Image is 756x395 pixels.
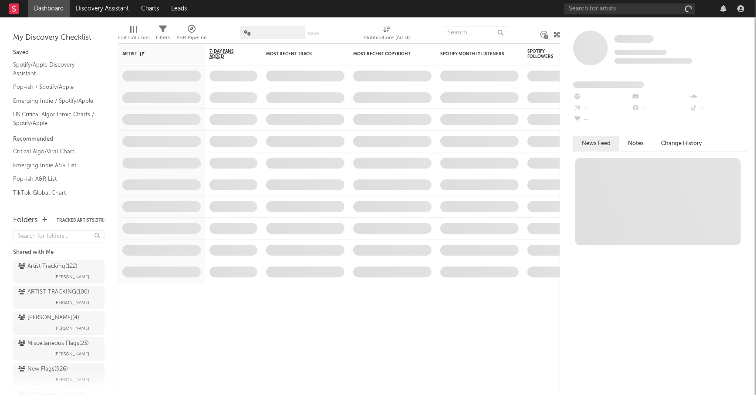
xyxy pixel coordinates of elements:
[13,110,96,128] a: US Critical Algorithmic Charts / Spotify/Apple
[13,260,105,284] a: Artist Tracking(122)[PERSON_NAME]
[54,375,89,385] span: [PERSON_NAME]
[13,47,105,58] div: Saved
[689,91,747,103] div: --
[527,49,558,59] div: Spotify Followers
[614,58,692,64] span: 0 fans last week
[614,35,654,44] a: Some Artist
[689,103,747,114] div: --
[614,35,654,43] span: Some Artist
[573,114,631,125] div: --
[13,215,38,226] div: Folders
[13,161,96,170] a: Emerging Indie A&R List
[18,313,79,323] div: [PERSON_NAME] ( 4 )
[266,51,331,57] div: Most Recent Track
[13,230,105,243] input: Search for folders...
[209,49,244,59] span: 7-Day Fans Added
[18,287,89,297] div: ARTIST TRACKING ( 100 )
[619,136,652,151] button: Notes
[13,147,96,156] a: Critical Algo/Viral Chart
[364,22,410,47] div: Notifications (Artist)
[13,286,105,309] a: ARTIST TRACKING(100)[PERSON_NAME]
[631,103,689,114] div: --
[353,51,418,57] div: Most Recent Copyright
[122,51,188,57] div: Artist
[364,33,410,43] div: Notifications (Artist)
[573,103,631,114] div: --
[308,31,320,36] button: Save
[13,337,105,361] a: Miscellaneous Flags(23)[PERSON_NAME]
[573,81,644,88] span: Fans Added by Platform
[118,33,149,43] div: Edit Columns
[18,364,68,375] div: New Flags ( 926 )
[440,51,506,57] div: Spotify Monthly Listeners
[176,22,207,47] div: A&R Pipeline
[443,26,508,39] input: Search...
[118,22,149,47] div: Edit Columns
[573,91,631,103] div: --
[652,136,711,151] button: Change History
[13,82,96,92] a: Pop-ish / Spotify/Apple
[13,134,105,145] div: Recommended
[631,91,689,103] div: --
[18,261,78,272] div: Artist Tracking ( 122 )
[13,174,96,184] a: Pop-ish A&R List
[54,272,89,282] span: [PERSON_NAME]
[13,60,96,78] a: Spotify/Apple Discovery Assistant
[156,33,170,43] div: Filters
[13,188,96,198] a: TikTok Global Chart
[156,22,170,47] div: Filters
[564,3,695,14] input: Search for artists
[176,33,207,43] div: A&R Pipeline
[54,349,89,359] span: [PERSON_NAME]
[54,297,89,308] span: [PERSON_NAME]
[13,96,96,106] a: Emerging Indie / Spotify/Apple
[54,323,89,334] span: [PERSON_NAME]
[13,33,105,43] div: My Discovery Checklist
[13,311,105,335] a: [PERSON_NAME](4)[PERSON_NAME]
[573,136,619,151] button: News Feed
[614,50,667,55] span: Tracking Since: [DATE]
[13,247,105,258] div: Shared with Me
[18,338,89,349] div: Miscellaneous Flags ( 23 )
[57,218,105,223] button: Tracked Artists(370)
[13,363,105,386] a: New Flags(926)[PERSON_NAME]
